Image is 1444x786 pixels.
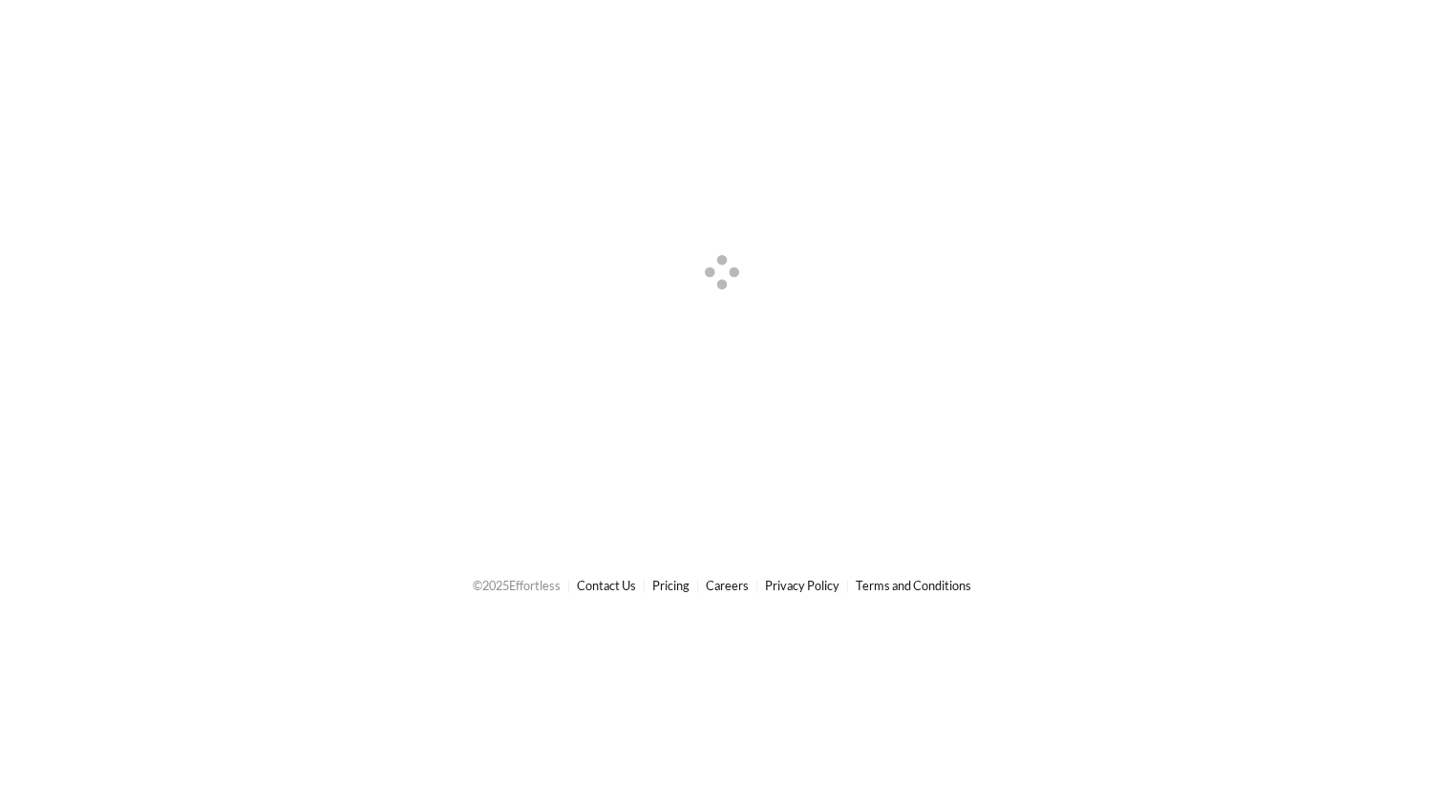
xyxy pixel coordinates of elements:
[765,578,839,593] a: Privacy Policy
[706,578,749,593] a: Careers
[856,578,971,593] a: Terms and Conditions
[473,578,561,593] span: © 2025 Effortless
[652,578,690,593] a: Pricing
[577,578,636,593] a: Contact Us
